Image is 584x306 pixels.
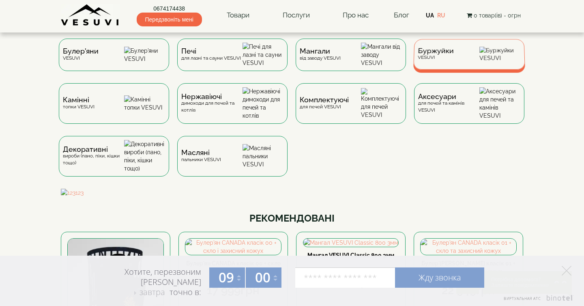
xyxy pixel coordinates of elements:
[55,136,173,189] a: Декоративнівироби (пано, піки, кішки тощо) Декоративні вироби (пано, піки, кішки тощо)
[63,48,99,54] span: Булер'яни
[243,144,283,168] img: Масляні пальники VESUVI
[219,6,258,25] a: Товари
[219,268,234,287] span: 09
[243,43,283,67] img: Печі для лазні та сауни VESUVI
[300,97,349,110] div: для печей VESUVI
[173,39,292,83] a: Печідля лазні та сауни VESUVI Печі для лазні та сауни VESUVI
[418,48,454,60] div: VESUVI
[394,11,409,19] a: Блог
[140,287,165,297] span: завтра
[63,146,124,166] div: вироби (пано, піки, кішки тощо)
[185,239,281,255] img: Булер'ян CANADA класік 00 + скло і захисний кожух
[421,239,516,255] img: Булер'ян CANADA класік 01 + скло та захисний кожух
[137,13,202,26] span: Передзвоніть мені
[474,12,521,19] span: 0 товар(ів) - 0грн
[300,48,341,61] div: від заводу VESUVI
[361,88,402,119] img: Комплектуючі для печей VESUVI
[499,295,574,306] a: Виртуальная АТС
[418,93,479,114] div: для печей та камінів VESUVI
[181,149,221,156] span: Масляні
[137,4,202,13] a: 0674174438
[93,267,201,298] div: Хотите, перезвоним [PERSON_NAME] точно в:
[418,48,454,54] span: Буржуйки
[255,268,271,287] span: 00
[61,4,120,26] img: Завод VESUVI
[464,11,523,20] button: 0 товар(ів) - 0грн
[303,239,398,247] img: Мангал VESUVI Classic 800 3мм
[181,48,241,61] div: для лазні та сауни VESUVI
[61,189,523,197] img: 123123
[63,97,94,110] div: топки VESUVI
[181,93,243,100] span: Нержавіючі
[243,87,283,120] img: Нержавіючі димоходи для печей та котлів
[335,6,377,25] a: Про нас
[361,43,402,67] img: Мангали від заводу VESUVI
[124,140,165,172] img: Декоративні вироби (пано, піки, кішки тощо)
[410,39,528,83] a: БуржуйкиVESUVI Буржуйки VESUVI
[504,296,541,301] span: Виртуальная АТС
[410,83,528,136] a: Аксесуаридля печей та камінів VESUVI Аксесуари для печей та камінів VESUVI
[300,48,341,54] span: Мангали
[292,39,410,83] a: Мангаливід заводу VESUVI Мангали від заводу VESUVI
[418,93,479,100] span: Аксесуари
[63,48,99,61] div: VESUVI
[173,83,292,136] a: Нержавіючідимоходи для печей та котлів Нержавіючі димоходи для печей та котлів
[63,146,124,153] span: Декоративні
[181,48,241,54] span: Печі
[181,149,221,163] div: пальники VESUVI
[63,97,94,103] span: Камінні
[124,47,165,63] img: Булер'яни VESUVI
[479,87,520,120] img: Аксесуари для печей та камінів VESUVI
[307,252,394,259] a: Мангал VESUVI Classic 800 3мм
[395,267,484,288] a: Жду звонка
[426,12,434,19] a: UA
[292,83,410,136] a: Комплектуючідля печей VESUVI Комплектуючі для печей VESUVI
[437,12,445,19] a: RU
[275,6,318,25] a: Послуги
[181,93,243,114] div: димоходи для печей та котлів
[55,83,173,136] a: Каміннітопки VESUVI Камінні топки VESUVI
[173,136,292,189] a: Масляніпальники VESUVI Масляні пальники VESUVI
[55,39,173,83] a: Булер'яниVESUVI Булер'яни VESUVI
[124,95,165,112] img: Камінні топки VESUVI
[479,47,521,62] img: Буржуйки VESUVI
[300,97,349,103] span: Комплектуючі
